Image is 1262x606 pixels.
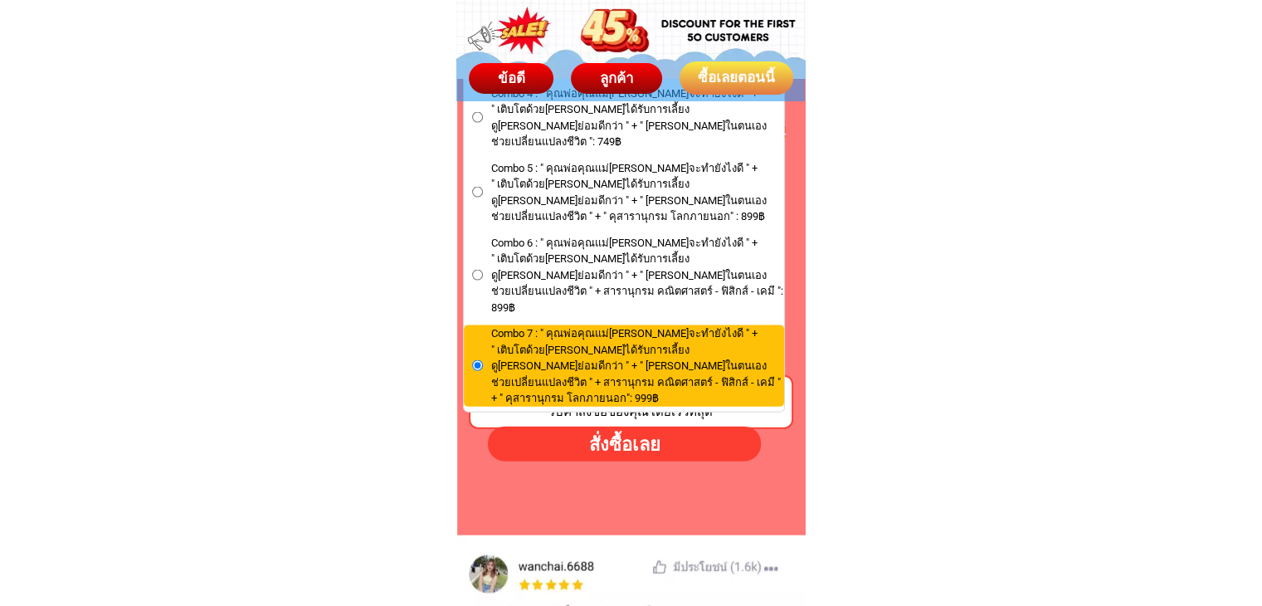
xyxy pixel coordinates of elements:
[491,160,784,225] span: Combo 5 : " คุณพ่อคุณแม่[PERSON_NAME]จะทำยังไงดี " + " เติบโตด้วย[PERSON_NAME]ได้รับการเลี้ยงดู[P...
[571,68,662,90] div: ลูกค้า
[472,270,483,281] input: Combo 6 : " คุณพ่อคุณแม่[PERSON_NAME]จะทำยังไงดี " +" เติบโตด้วย[PERSON_NAME]ได้รับการเลี้ยงดู[PE...
[472,360,483,371] input: Combo 7 : " คุณพ่อคุณแม่[PERSON_NAME]จะทำยังไงดี " +" เติบโตด้วย[PERSON_NAME]ได้รับการเลี้ยงดู[PE...
[491,235,784,316] span: Combo 6 : " คุณพ่อคุณแม่[PERSON_NAME]จะทำยังไงดี " + " เติบโตด้วย[PERSON_NAME]ได้รับการเลี้ยงดู[P...
[491,86,784,150] span: Combo 4 : " คุณพ่อคุณแม่[PERSON_NAME]จะทำยังไงดี " + " เติบโตด้วย[PERSON_NAME]ได้รับการเลี้ยงดู[P...
[680,67,793,89] div: ซื้อเลยตอนนี้
[472,187,483,198] input: Combo 5 : " คุณพ่อคุณแม่[PERSON_NAME]จะทำยังไงดี " +" เติบโตด้วย[PERSON_NAME]ได้รับการเลี้ยงดู[PE...
[491,325,784,407] span: Combo 7 : " คุณพ่อคุณแม่[PERSON_NAME]จะทำยังไงดี " + " เติบโตด้วย[PERSON_NAME]ได้รับการเลี้ยงดู[P...
[497,70,524,86] span: ข้อดี
[472,112,483,123] input: Combo 4 : " คุณพ่อคุณแม่[PERSON_NAME]จะทำยังไงดี " +" เติบโตด้วย[PERSON_NAME]ได้รับการเลี้ยงดู[PE...
[488,431,761,458] div: สั่งซื้อเลย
